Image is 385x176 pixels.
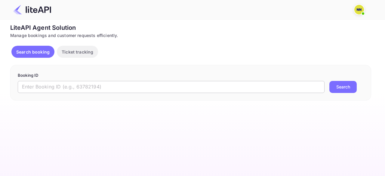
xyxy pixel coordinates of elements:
img: N/A N/A [354,5,364,14]
p: Search booking [16,49,50,55]
div: LiteAPI Agent Solution [10,23,371,32]
div: Manage bookings and customer requests efficiently. [10,32,371,39]
p: Booking ID [18,73,364,79]
p: Ticket tracking [62,49,93,55]
img: LiteAPI Logo [13,5,51,14]
input: Enter Booking ID (e.g., 63782194) [18,81,325,93]
button: Search [329,81,357,93]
